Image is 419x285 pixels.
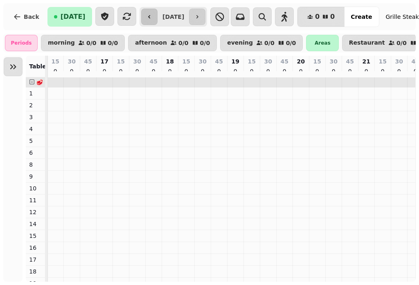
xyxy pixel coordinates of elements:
span: 0 [330,14,335,20]
p: 17 [29,256,42,264]
span: 🥩 Restaurant [36,79,81,86]
p: 0 [314,67,320,75]
button: evening0/00/0 [220,35,303,51]
p: 2 [29,101,42,109]
p: 45 [84,57,92,66]
p: 0 [347,67,353,75]
p: 15 [379,57,387,66]
p: 0 [85,67,91,75]
button: morning0/00/0 [41,35,125,51]
p: 30 [133,57,141,66]
p: 0 [52,67,59,75]
p: 6 [29,149,42,157]
p: 0 [117,67,124,75]
div: Periods [5,35,38,51]
p: Restaurant [349,40,385,46]
p: 0 [248,67,255,75]
p: 0 [297,67,304,75]
p: 0 / 0 [108,40,118,46]
span: Create [351,14,372,20]
p: 15 [29,232,42,240]
span: [DATE] [61,14,86,20]
p: 15 [248,57,256,66]
p: 0 / 0 [178,40,189,46]
p: 15 [182,57,190,66]
p: 0 [412,67,419,75]
p: 0 [150,67,157,75]
p: 15 [117,57,125,66]
p: 45 [281,57,288,66]
button: [DATE] [47,7,92,27]
p: 12 [29,208,42,216]
p: 0 [281,67,288,75]
p: 45 [346,57,354,66]
p: 18 [29,267,42,276]
button: Expand sidebar [4,57,23,76]
p: 5 [29,137,42,145]
p: 45 [150,57,158,66]
button: 00 [297,7,345,27]
p: 0 / 0 [86,40,97,46]
p: afternoon [135,40,167,46]
p: 0 / 0 [286,40,296,46]
p: 14 [29,220,42,228]
p: 8 [29,161,42,169]
p: 0 [134,67,140,75]
p: 0 [396,67,402,75]
p: 19 [232,57,239,66]
p: 15 [313,57,321,66]
p: morning [48,40,75,46]
p: 0 [199,67,206,75]
p: 0 / 0 [200,40,210,46]
p: 16 [29,244,42,252]
p: 30 [68,57,76,66]
button: afternoon0/00/0 [128,35,217,51]
p: 0 [379,67,386,75]
span: Table [29,63,46,70]
p: 30 [199,57,207,66]
p: 15 [52,57,59,66]
p: 21 [363,57,370,66]
p: 0 [216,67,222,75]
p: 0 [68,67,75,75]
p: 17 [101,57,108,66]
p: 0 [232,67,239,75]
p: 0 [167,67,173,75]
p: 18 [166,57,174,66]
p: evening [227,40,253,46]
p: 0 / 0 [264,40,275,46]
p: 0 / 0 [396,40,407,46]
p: 20 [297,57,305,66]
p: 0 [330,67,337,75]
span: Back [24,14,39,20]
p: 30 [395,57,403,66]
p: 10 [29,184,42,192]
p: 45 [215,57,223,66]
p: 9 [29,172,42,181]
p: 0 [265,67,271,75]
div: Areas [306,35,339,51]
button: Back [7,7,46,27]
p: 0 [363,67,369,75]
p: 30 [330,57,338,66]
p: 3 [29,113,42,121]
p: 0 [183,67,189,75]
p: 11 [29,196,42,204]
p: 0 [101,67,108,75]
p: 30 [264,57,272,66]
span: 0 [315,14,320,20]
p: 1 [29,89,42,97]
p: 4 [29,125,42,133]
button: Create [344,7,378,27]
